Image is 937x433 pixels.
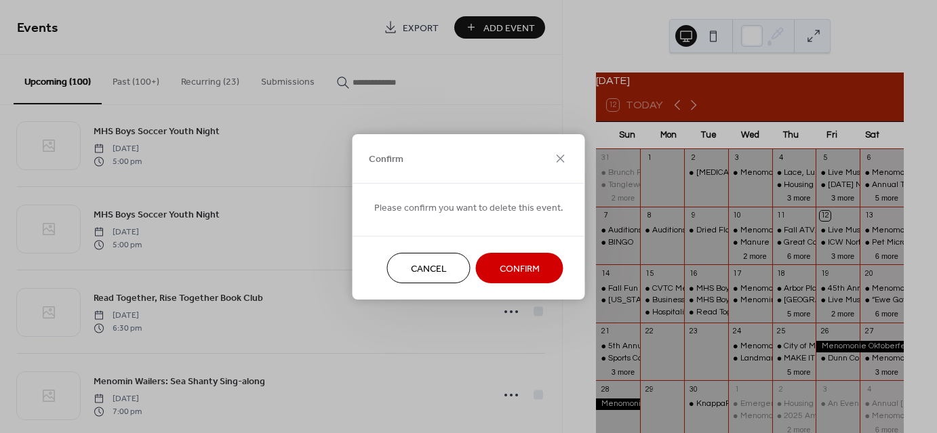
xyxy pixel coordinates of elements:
button: Confirm [476,253,563,283]
span: Confirm [500,262,540,276]
span: Cancel [411,262,447,276]
span: Please confirm you want to delete this event. [374,201,563,215]
button: Cancel [387,253,471,283]
span: Confirm [369,152,403,167]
